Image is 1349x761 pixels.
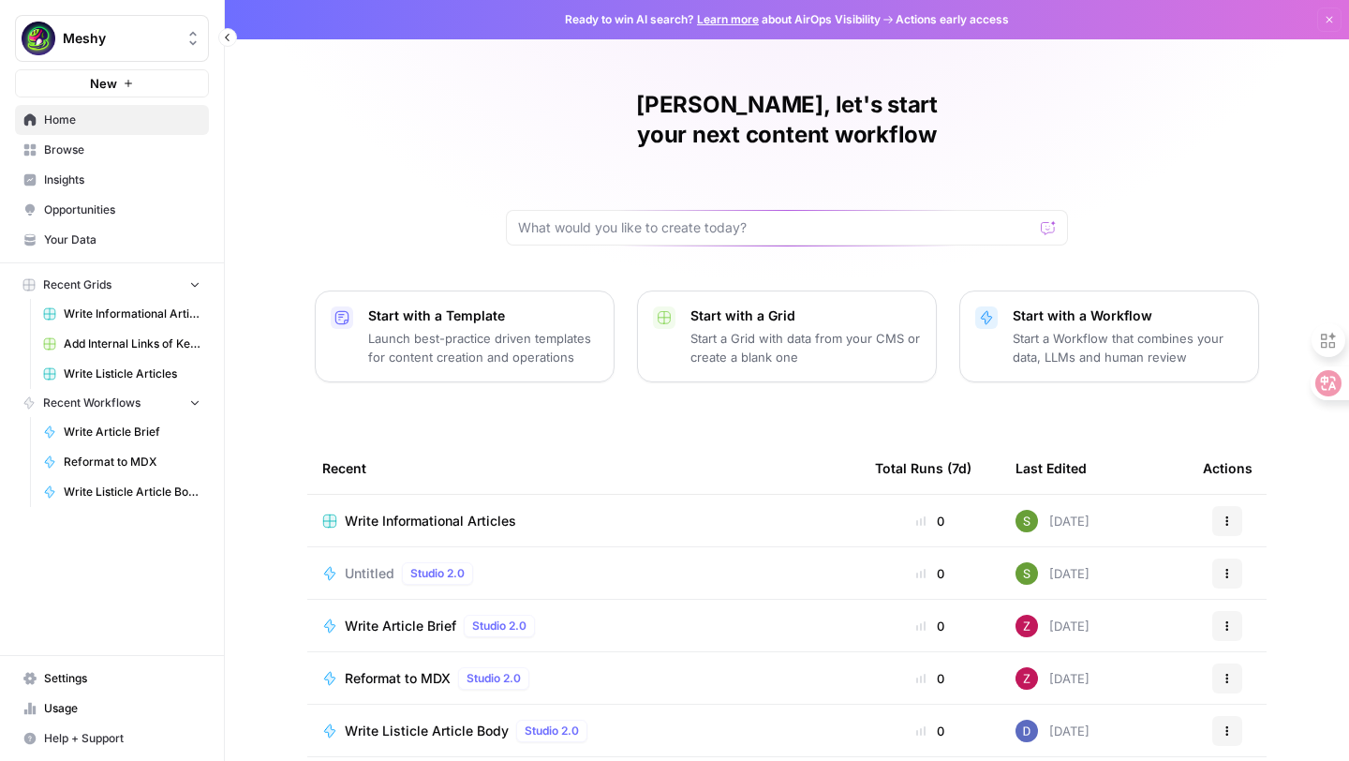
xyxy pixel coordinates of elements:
img: pat222d96uodlximabcaanlzn43y [1015,615,1038,637]
img: e29990mpqv6ylcja85ljd1mccmxq [1015,720,1038,742]
span: Write Informational Articles [345,512,516,530]
p: Launch best-practice driven templates for content creation and operations [368,329,599,366]
span: Studio 2.0 [467,670,521,687]
div: [DATE] [1015,562,1090,585]
div: Actions [1203,442,1253,494]
span: Write Listicle Article Body [64,484,200,500]
span: Recent Grids [43,276,111,293]
button: Start with a TemplateLaunch best-practice driven templates for content creation and operations [315,291,615,382]
div: 0 [875,617,986,635]
div: Total Runs (7d) [875,442,971,494]
p: Start a Workflow that combines your data, LLMs and human review [1013,329,1243,366]
span: Your Data [44,231,200,248]
span: Studio 2.0 [410,565,465,582]
div: [DATE] [1015,615,1090,637]
div: Recent [322,442,845,494]
span: Opportunities [44,201,200,218]
span: Reformat to MDX [64,454,200,470]
button: New [15,69,209,97]
p: Start with a Template [368,306,599,325]
a: Reformat to MDX [35,447,209,477]
span: Settings [44,670,200,687]
div: 0 [875,669,986,688]
button: Recent Workflows [15,389,209,417]
img: q6p6c49qd3laxdkqla9mlv8ed1he [1015,562,1038,585]
a: Write Informational Articles [322,512,845,530]
a: Learn more [697,12,759,26]
span: Insights [44,172,200,188]
a: Settings [15,664,209,694]
span: Write Listicle Articles [64,366,200,382]
span: Ready to win AI search? about AirOps Visibility [565,11,881,28]
a: Write Listicle Article Body [35,477,209,507]
div: 0 [875,512,986,530]
a: Insights [15,165,209,195]
span: Untitled [345,564,394,583]
button: Start with a WorkflowStart a Workflow that combines your data, LLMs and human review [959,291,1259,382]
div: [DATE] [1015,720,1090,742]
span: Studio 2.0 [525,723,579,739]
button: Workspace: Meshy [15,15,209,62]
span: Home [44,112,200,128]
a: Write Article Brief [35,417,209,447]
a: Opportunities [15,195,209,225]
span: Help + Support [44,730,200,747]
span: New [90,74,117,93]
span: Reformat to MDX [345,669,451,688]
span: Usage [44,700,200,717]
span: Write Article Brief [345,617,456,635]
a: Browse [15,135,209,165]
span: Meshy [63,29,176,48]
a: Write Listicle Articles [35,359,209,389]
a: Your Data [15,225,209,255]
a: Write Article BriefStudio 2.0 [322,615,845,637]
a: Home [15,105,209,135]
button: Help + Support [15,724,209,754]
div: [DATE] [1015,667,1090,690]
span: Studio 2.0 [472,618,526,634]
a: UntitledStudio 2.0 [322,562,845,585]
img: Meshy Logo [22,22,55,55]
p: Start with a Grid [690,306,921,325]
span: Add Internal Links of Keywords [64,336,200,352]
img: q6p6c49qd3laxdkqla9mlv8ed1he [1015,510,1038,532]
span: Actions early access [896,11,1009,28]
p: Start a Grid with data from your CMS or create a blank one [690,329,921,366]
span: Write Article Brief [64,424,200,440]
div: 0 [875,564,986,583]
button: Start with a GridStart a Grid with data from your CMS or create a blank one [637,291,937,382]
a: Reformat to MDXStudio 2.0 [322,667,845,690]
div: Last Edited [1015,442,1087,494]
h1: [PERSON_NAME], let's start your next content workflow [506,90,1068,150]
a: Add Internal Links of Keywords [35,329,209,359]
input: What would you like to create today? [518,218,1033,237]
div: [DATE] [1015,510,1090,532]
img: pat222d96uodlximabcaanlzn43y [1015,667,1038,690]
p: Start with a Workflow [1013,306,1243,325]
span: Write Listicle Article Body [345,722,509,740]
div: 0 [875,722,986,740]
a: Write Listicle Article BodyStudio 2.0 [322,720,845,742]
span: Recent Workflows [43,395,141,411]
span: Browse [44,142,200,158]
button: Recent Grids [15,271,209,299]
span: Write Informational Articles [64,306,200,322]
a: Usage [15,694,209,724]
a: Write Informational Articles [35,299,209,329]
